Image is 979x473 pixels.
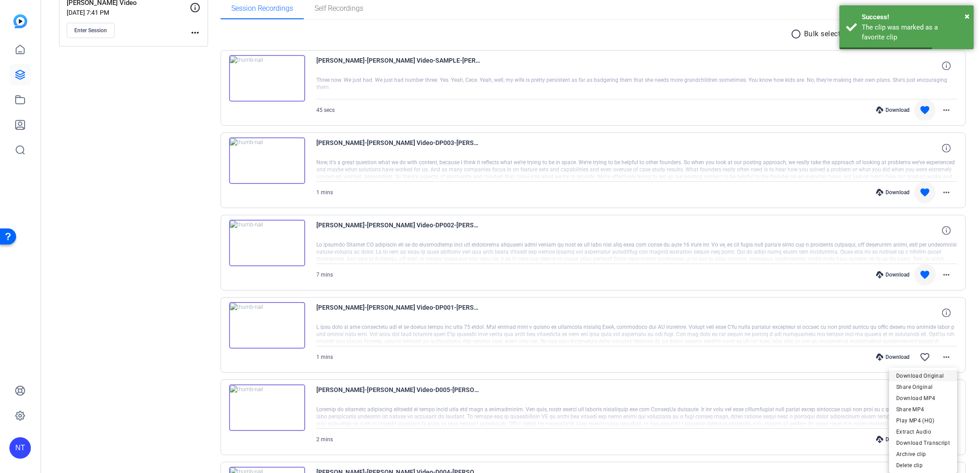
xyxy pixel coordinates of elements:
span: Download Original [896,371,950,381]
span: Delete clip [896,460,950,471]
span: Share MP4 [896,404,950,415]
span: Play MP4 (HQ) [896,415,950,426]
div: Success! [862,12,967,22]
span: Download Transcript [896,438,950,448]
span: Share Original [896,382,950,392]
span: Extract Audio [896,426,950,437]
button: Close [965,9,970,23]
span: Archive clip [896,449,950,460]
span: × [965,11,970,21]
div: The clip was marked as a favorite clip [862,22,967,43]
span: Download MP4 [896,393,950,404]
